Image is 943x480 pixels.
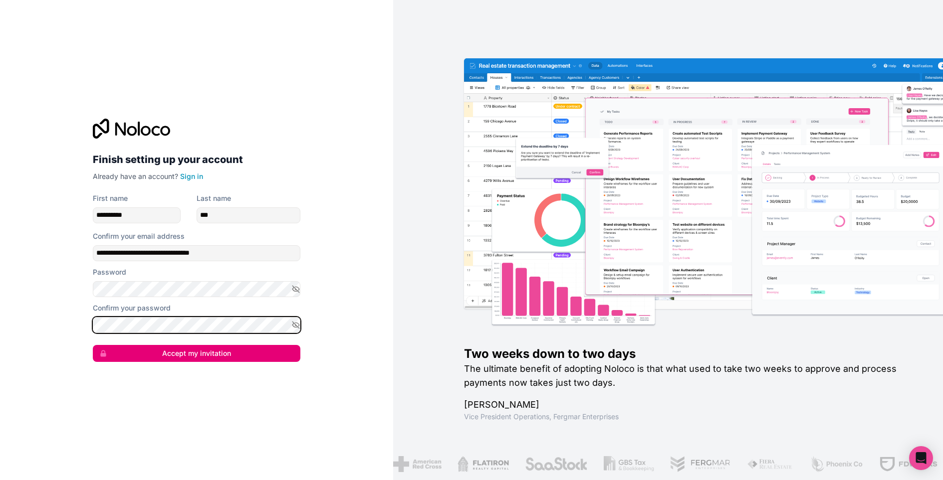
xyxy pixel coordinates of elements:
img: /assets/saastock-C6Zbiodz.png [510,456,573,472]
img: /assets/flatiron-C8eUkumj.png [443,456,495,472]
h2: Finish setting up your account [93,151,300,168]
input: Confirm password [93,317,300,333]
input: given-name [93,207,181,223]
button: Accept my invitation [93,345,300,362]
label: First name [93,193,128,203]
div: Open Intercom Messenger [909,446,933,470]
img: /assets/fiera-fwj2N5v4.png [732,456,779,472]
span: Already have an account? [93,172,178,180]
img: /assets/fergmar-CudnrXN5.png [656,456,716,472]
input: Email address [93,245,300,261]
img: /assets/american-red-cross-BAupjrZR.png [379,456,427,472]
h1: Vice President Operations , Fergmar Enterprises [464,412,911,422]
label: Password [93,267,126,277]
label: Last name [197,193,231,203]
h1: [PERSON_NAME] [464,398,911,412]
h2: The ultimate benefit of adopting Noloco is that what used to take two weeks to approve and proces... [464,362,911,390]
h1: Two weeks down to two days [464,346,911,362]
a: Sign in [180,172,203,180]
input: Password [93,281,300,297]
input: family-name [197,207,300,223]
label: Confirm your password [93,303,171,313]
img: /assets/gbstax-C-GtDUiK.png [589,456,640,472]
img: /assets/fdworks-Bi04fVtw.png [865,456,923,472]
label: Confirm your email address [93,231,185,241]
img: /assets/phoenix-BREaitsQ.png [795,456,849,472]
